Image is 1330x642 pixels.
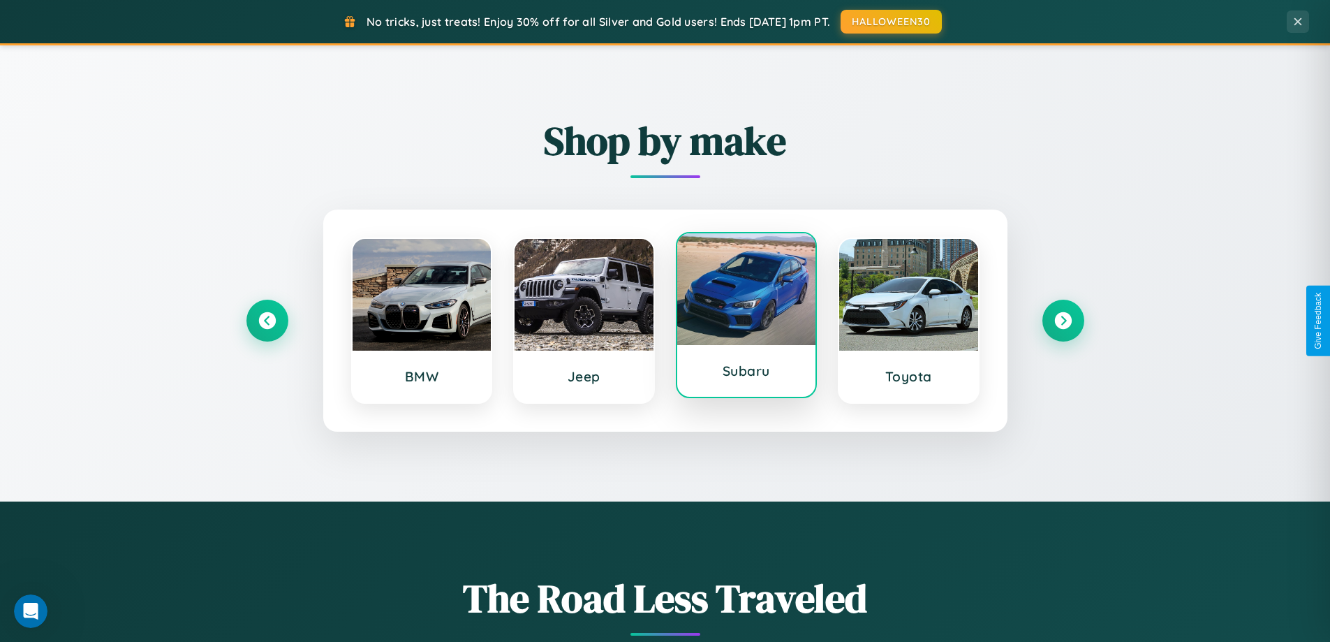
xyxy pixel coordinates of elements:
[691,363,802,379] h3: Subaru
[246,571,1084,625] h1: The Road Less Traveled
[529,368,640,385] h3: Jeep
[14,594,47,628] iframe: Intercom live chat
[367,368,478,385] h3: BMW
[367,15,830,29] span: No tricks, just treats! Enjoy 30% off for all Silver and Gold users! Ends [DATE] 1pm PT.
[853,368,964,385] h3: Toyota
[841,10,942,34] button: HALLOWEEN30
[1313,293,1323,349] div: Give Feedback
[246,114,1084,168] h2: Shop by make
